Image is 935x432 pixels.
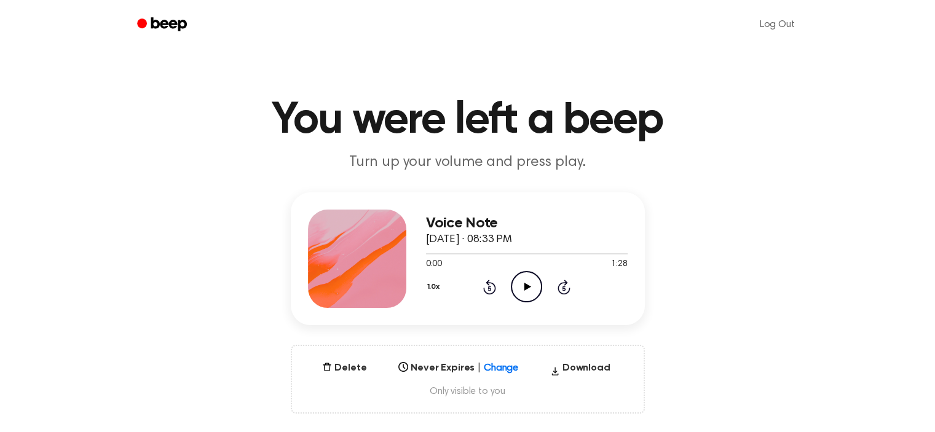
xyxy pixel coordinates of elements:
[545,361,615,380] button: Download
[128,13,198,37] a: Beep
[307,385,629,398] span: Only visible to you
[748,10,807,39] a: Log Out
[426,258,442,271] span: 0:00
[426,277,444,297] button: 1.0x
[611,258,627,271] span: 1:28
[426,215,628,232] h3: Voice Note
[232,152,704,173] p: Turn up your volume and press play.
[426,234,512,245] span: [DATE] · 08:33 PM
[317,361,371,375] button: Delete
[153,98,783,143] h1: You were left a beep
